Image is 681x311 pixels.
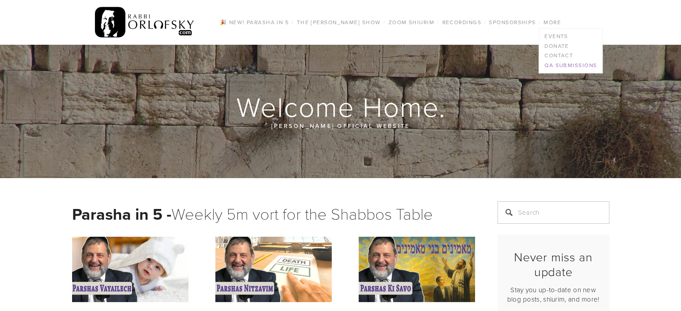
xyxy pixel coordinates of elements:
p: [PERSON_NAME] official website [126,121,556,131]
a: Contact [539,51,602,60]
span: / [383,18,385,26]
img: RabbiOrlofsky.com [95,5,195,40]
a: 🎉 NEW! Parasha in 5 [217,17,291,28]
span: / [539,18,541,26]
a: QA Submissions [539,60,602,70]
h1: Weekly 5m vort for the Shabbos Table [72,201,475,226]
img: Ki Savo - Ma'aminim bnei ma'aminim [359,237,475,302]
img: Vayailech - Take care of your kids [72,237,188,302]
h2: Never miss an update [505,250,602,279]
a: More [541,17,564,28]
h1: Welcome Home. [72,92,610,121]
span: / [484,18,486,26]
a: Zoom Shiurim [386,17,437,28]
a: Donate [539,41,602,51]
span: / [437,18,439,26]
a: Recordings [439,17,484,28]
strong: Parasha in 5 - [72,202,171,226]
img: Nitzavim - Choose Life [215,237,332,302]
span: / [291,18,294,26]
a: Sponsorships [486,17,538,28]
input: Search [497,201,609,224]
a: The [PERSON_NAME] Show [294,17,384,28]
a: Events [539,31,602,41]
p: Stay you up-to-date on new blog posts, shiurim, and more! [505,285,602,304]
